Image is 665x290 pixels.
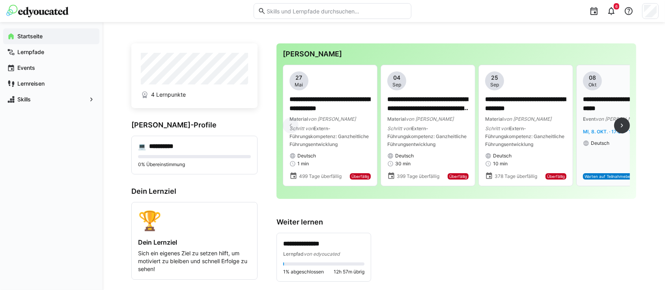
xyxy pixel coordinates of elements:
span: von edyoucated [304,251,340,257]
span: 1% abgeschlossen [283,269,324,275]
span: Warten auf Teilnahmebestätigung [585,174,648,179]
span: 6 [615,4,618,9]
span: 04 [393,74,400,82]
span: Schritt von [387,125,411,131]
h4: Dein Lernziel [138,238,251,246]
span: von [PERSON_NAME] [504,116,551,122]
span: Überfällig [351,174,369,179]
span: Deutsch [395,153,414,159]
span: von [PERSON_NAME] [308,116,356,122]
span: Überfällig [449,174,467,179]
span: Lernpfad [283,251,304,257]
span: Extern- Führungskompetenz: Ganzheitliche Führungsentwicklung [290,125,369,147]
h3: Dein Lernziel [131,187,258,196]
span: 4 Lernpunkte [151,91,186,99]
span: 08 [589,74,596,82]
span: Sep [490,82,499,88]
span: 378 Tage überfällig [495,173,537,180]
span: Material [387,116,406,122]
input: Skills und Lernpfade durchsuchen… [266,7,407,15]
span: Extern- Führungskompetenz: Ganzheitliche Führungsentwicklung [485,125,564,147]
span: 1 min [297,161,309,167]
p: Sich ein eigenes Ziel zu setzen hilft, um motiviert zu bleiben und schnell Erfolge zu sehen! [138,249,251,273]
span: Okt [588,82,596,88]
span: 399 Tage überfällig [397,173,439,180]
span: Material [485,116,504,122]
span: von [PERSON_NAME] [596,116,643,122]
span: Schritt von [290,125,314,131]
span: von [PERSON_NAME] [406,116,454,122]
div: 💻️ [138,142,146,150]
span: Sep [392,82,401,88]
span: Event [583,116,596,122]
h3: [PERSON_NAME] [283,50,630,58]
h3: Weiter lernen [276,218,636,226]
span: Schritt von [485,125,509,131]
span: 10 min [493,161,508,167]
span: 30 min [395,161,411,167]
span: Mai [295,82,303,88]
span: Material [290,116,308,122]
span: Deutsch [297,153,316,159]
span: 25 [491,74,498,82]
span: Deutsch [493,153,512,159]
h3: [PERSON_NAME]-Profile [131,121,258,129]
span: 499 Tage überfällig [299,173,342,180]
span: 27 [296,74,303,82]
p: 0% Übereinstimmung [138,161,251,168]
div: 🏆 [138,209,251,232]
span: 12h 57m übrig [334,269,364,275]
span: Extern- Führungskompetenz: Ganzheitliche Führungsentwicklung [387,125,467,147]
span: Überfällig [547,174,565,179]
span: Deutsch [591,140,609,146]
span: Mi, 8. Okt. · 17:00 - 19:00 [583,129,642,135]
